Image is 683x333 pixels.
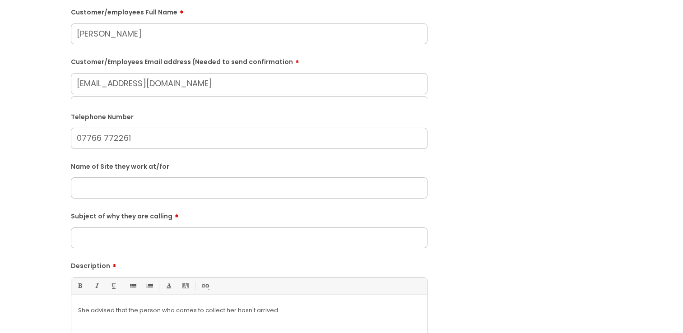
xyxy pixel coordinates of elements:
[71,55,427,66] label: Customer/Employees Email address (Needed to send confirmation
[71,259,427,270] label: Description
[199,280,210,291] a: Link
[180,280,191,291] a: Back Color
[127,280,138,291] a: • Unordered List (Ctrl-Shift-7)
[78,306,420,314] p: She advised that the person who comes to collect her hasn't arrived.
[163,280,174,291] a: Font Color
[107,280,119,291] a: Underline(Ctrl-U)
[91,280,102,291] a: Italic (Ctrl-I)
[71,96,427,117] input: Your Name
[71,161,427,171] label: Name of Site they work at/for
[71,111,427,121] label: Telephone Number
[71,73,427,94] input: Email
[144,280,155,291] a: 1. Ordered List (Ctrl-Shift-8)
[74,280,85,291] a: Bold (Ctrl-B)
[71,209,427,220] label: Subject of why they are calling
[71,5,427,16] label: Customer/employees Full Name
